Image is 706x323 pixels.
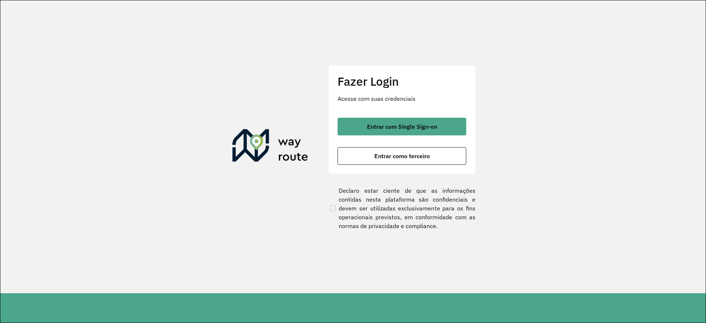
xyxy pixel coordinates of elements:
[367,124,437,129] span: Entrar com Single Sign-on
[338,74,466,88] h2: Fazer Login
[338,118,466,135] button: button
[328,186,475,230] label: Declaro estar ciente de que as informações contidas nesta plataforma são confidenciais e devem se...
[338,94,466,103] p: Acesse com suas credenciais
[338,147,466,165] button: button
[232,129,308,164] img: Roteirizador AmbevTech
[374,153,430,159] span: Entrar como terceiro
